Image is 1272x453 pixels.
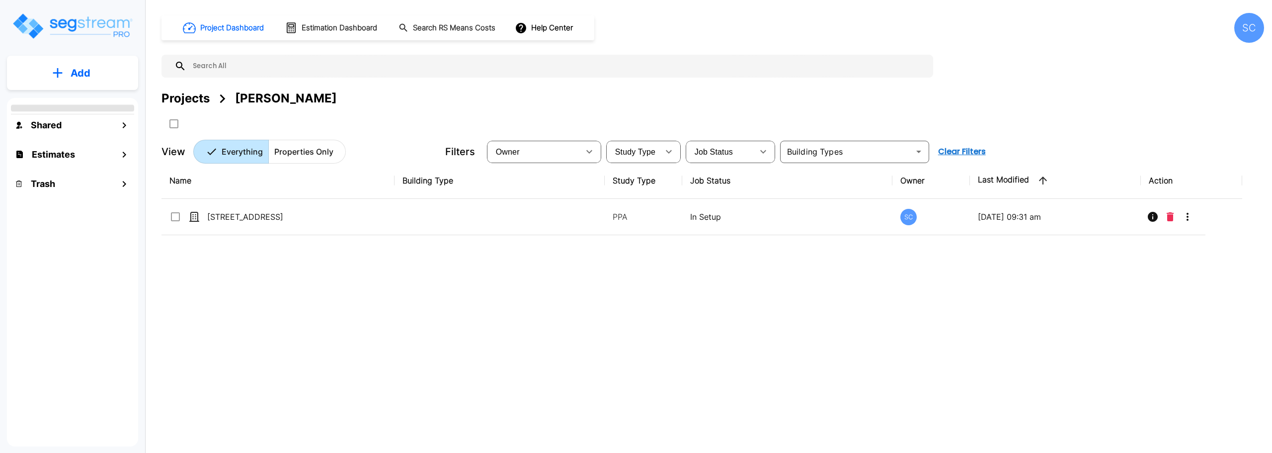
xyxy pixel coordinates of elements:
[489,138,579,166] div: Select
[235,90,337,107] div: [PERSON_NAME]
[1163,207,1178,227] button: Delete
[445,144,475,159] p: Filters
[1178,207,1197,227] button: More-Options
[186,55,928,78] input: Search All
[302,22,377,34] h1: Estimation Dashboard
[978,211,1133,223] p: [DATE] 09:31 am
[615,148,655,156] span: Study Type
[682,163,892,199] th: Job Status
[1141,163,1242,199] th: Action
[274,146,333,158] p: Properties Only
[281,17,383,38] button: Estimation Dashboard
[207,211,307,223] p: [STREET_ADDRESS]
[413,22,495,34] h1: Search RS Means Costs
[395,18,501,38] button: Search RS Means Costs
[7,59,138,88] button: Add
[934,142,990,162] button: Clear Filters
[179,17,269,39] button: Project Dashboard
[200,22,264,34] h1: Project Dashboard
[900,209,917,225] div: SC
[608,138,659,166] div: Select
[783,145,910,159] input: Building Types
[688,138,753,166] div: Select
[161,163,395,199] th: Name
[193,140,269,164] button: Everything
[193,140,346,164] div: Platform
[513,18,577,37] button: Help Center
[71,66,90,81] p: Add
[268,140,346,164] button: Properties Only
[892,163,970,199] th: Owner
[1234,13,1264,43] div: SC
[11,12,133,40] img: Logo
[164,114,184,134] button: SelectAll
[605,163,682,199] th: Study Type
[970,163,1141,199] th: Last Modified
[161,144,185,159] p: View
[222,146,263,158] p: Everything
[395,163,604,199] th: Building Type
[161,90,210,107] div: Projects
[912,145,926,159] button: Open
[32,148,75,161] h1: Estimates
[690,211,884,223] p: In Setup
[695,148,733,156] span: Job Status
[31,118,62,132] h1: Shared
[613,211,674,223] p: PPA
[31,177,55,190] h1: Trash
[496,148,520,156] span: Owner
[1143,207,1163,227] button: Info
